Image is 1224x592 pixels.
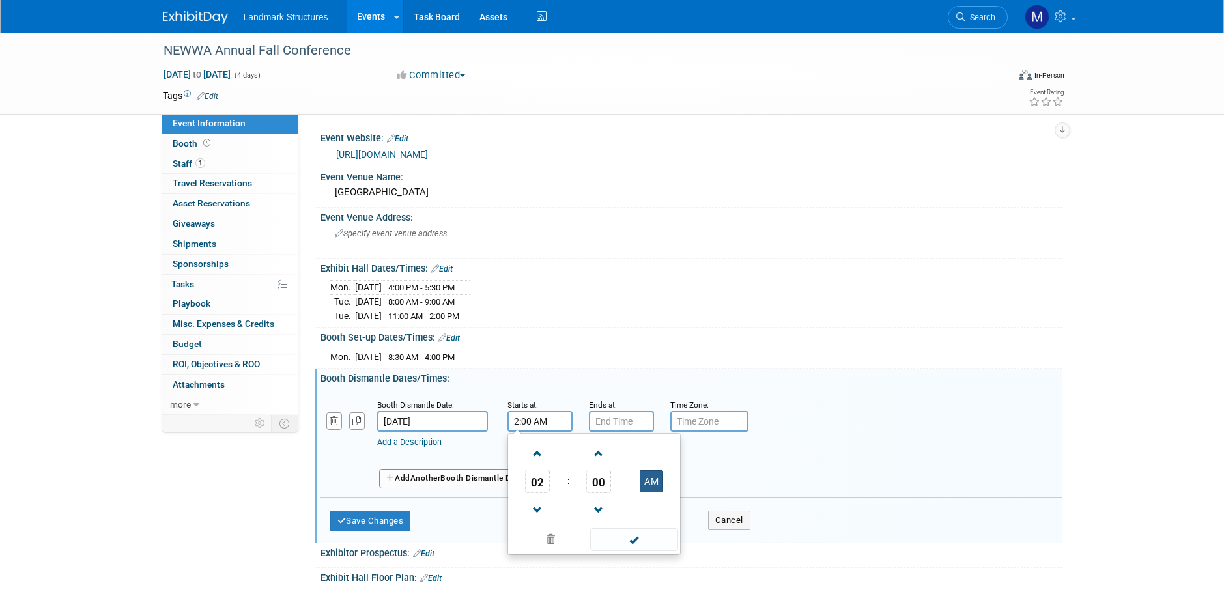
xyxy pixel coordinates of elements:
div: Exhibit Hall Dates/Times: [320,259,1062,275]
a: Staff1 [162,154,298,174]
span: Event Information [173,118,246,128]
div: Event Venue Name: [320,167,1062,184]
div: Exhibitor Prospectus: [320,543,1062,560]
a: Edit [387,134,408,143]
span: Playbook [173,298,210,309]
span: 8:30 AM - 4:00 PM [388,352,455,362]
span: (4 days) [233,71,261,79]
a: Add a Description [377,437,442,447]
img: ExhibitDay [163,11,228,24]
a: Increment Minute [586,436,611,470]
div: Exhibit Hall Floor Plan: [320,568,1062,585]
a: Edit [431,264,453,274]
td: Mon. [330,281,355,295]
span: Budget [173,339,202,349]
td: [DATE] [355,281,382,295]
a: Tasks [162,275,298,294]
td: Tue. [330,309,355,322]
button: Committed [393,68,470,82]
td: : [565,470,572,493]
span: 1 [195,158,205,168]
a: ROI, Objectives & ROO [162,355,298,374]
input: Date [377,411,488,432]
span: Travel Reservations [173,178,252,188]
span: Landmark Structures [244,12,328,22]
td: [DATE] [355,350,382,363]
a: Giveaways [162,214,298,234]
span: Staff [173,158,205,169]
a: Playbook [162,294,298,314]
span: Search [965,12,995,22]
a: Asset Reservations [162,194,298,214]
span: Misc. Expenses & Credits [173,318,274,329]
div: Event Format [931,68,1065,87]
input: End Time [589,411,654,432]
span: to [191,69,203,79]
a: Clear selection [511,531,591,549]
td: Personalize Event Tab Strip [249,415,272,432]
span: 4:00 PM - 5:30 PM [388,283,455,292]
div: [GEOGRAPHIC_DATA] [330,182,1052,203]
div: NEWWA Annual Fall Conference [159,39,988,63]
span: Booth not reserved yet [201,138,213,148]
span: Pick Hour [525,470,550,493]
a: Shipments [162,234,298,254]
a: more [162,395,298,415]
button: AM [640,470,663,492]
small: Starts at: [507,401,538,410]
span: Shipments [173,238,216,249]
a: Attachments [162,375,298,395]
a: Edit [438,333,460,343]
small: Time Zone: [670,401,709,410]
span: Specify event venue address [335,229,447,238]
td: [DATE] [355,309,382,322]
a: Event Information [162,114,298,134]
a: Edit [420,574,442,583]
a: Done [589,531,679,550]
div: Booth Set-up Dates/Times: [320,328,1062,345]
span: Pick Minute [586,470,611,493]
span: more [170,399,191,410]
small: Ends at: [589,401,617,410]
a: Travel Reservations [162,174,298,193]
div: Event Rating [1029,89,1064,96]
span: 8:00 AM - 9:00 AM [388,297,455,307]
button: Cancel [708,511,750,530]
td: Tags [163,89,218,102]
small: Booth Dismantle Date: [377,401,454,410]
input: Time Zone [670,411,748,432]
input: Start Time [507,411,573,432]
a: Edit [413,549,434,558]
a: Decrement Hour [525,493,550,526]
td: [DATE] [355,295,382,309]
a: Increment Hour [525,436,550,470]
span: Another [410,473,441,483]
span: Booth [173,138,213,148]
div: Event Website: [320,128,1062,145]
div: In-Person [1034,70,1064,80]
img: Format-Inperson.png [1019,70,1032,80]
span: Attachments [173,379,225,389]
a: Edit [197,92,218,101]
span: ROI, Objectives & ROO [173,359,260,369]
span: Giveaways [173,218,215,229]
a: Booth [162,134,298,154]
div: Booth Dismantle Dates/Times: [320,369,1062,385]
span: [DATE] [DATE] [163,68,231,80]
span: Tasks [171,279,194,289]
button: Save Changes [330,511,411,531]
a: Misc. Expenses & Credits [162,315,298,334]
a: [URL][DOMAIN_NAME] [336,149,428,160]
td: Tue. [330,295,355,309]
button: AddAnotherBooth Dismantle Date [379,469,530,488]
div: Event Venue Address: [320,208,1062,224]
a: Search [948,6,1008,29]
a: Decrement Minute [586,493,611,526]
td: Toggle Event Tabs [271,415,298,432]
span: Asset Reservations [173,198,250,208]
a: Budget [162,335,298,354]
img: Maryann Tijerina [1025,5,1049,29]
a: Sponsorships [162,255,298,274]
span: Sponsorships [173,259,229,269]
span: 11:00 AM - 2:00 PM [388,311,459,321]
